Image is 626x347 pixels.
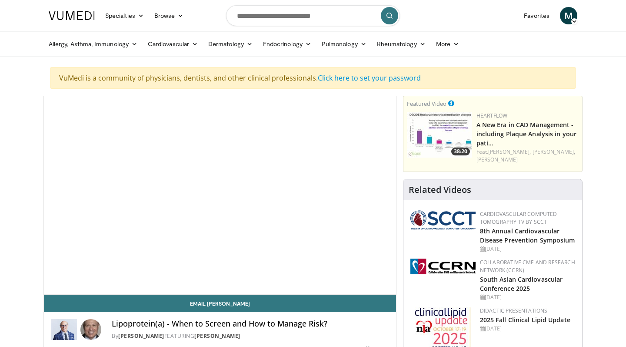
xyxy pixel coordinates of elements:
[480,227,575,244] a: 8th Annual Cardiovascular Disease Prevention Symposium
[203,35,258,53] a: Dermatology
[44,96,396,295] video-js: Video Player
[476,148,579,164] div: Feat.
[480,245,575,253] div: [DATE]
[149,7,189,24] a: Browse
[488,148,531,155] a: [PERSON_NAME],
[410,259,476,274] img: a04ee3ba-8487-4636-b0fb-5e8d268f3737.png.150x105_q85_autocrop_double_scale_upscale_version-0.2.png
[476,156,518,163] a: [PERSON_NAME]
[49,11,95,20] img: VuMedi Logo
[431,35,464,53] a: More
[372,35,431,53] a: Rheumatology
[480,210,557,226] a: Cardiovascular Computed Tomography TV by SCCT
[476,112,508,119] a: Heartflow
[100,7,149,24] a: Specialties
[80,319,101,340] img: Avatar
[143,35,203,53] a: Cardiovascular
[226,5,400,26] input: Search topics, interventions
[51,319,77,340] img: Dr. Robert S. Rosenson
[318,73,421,83] a: Click here to set your password
[480,275,563,293] a: South Asian Cardiovascular Conference 2025
[409,185,471,195] h4: Related Videos
[480,316,570,324] a: 2025 Fall Clinical Lipid Update
[407,112,472,158] a: 38:20
[410,210,476,229] img: 51a70120-4f25-49cc-93a4-67582377e75f.png.150x105_q85_autocrop_double_scale_upscale_version-0.2.png
[316,35,372,53] a: Pulmonology
[43,35,143,53] a: Allergy, Asthma, Immunology
[112,319,389,329] h4: Lipoprotein(a) - When to Screen and How to Manage Risk?
[480,259,575,274] a: Collaborative CME and Research Network (CCRN)
[451,148,470,155] span: 38:20
[407,100,446,108] small: Featured Video
[258,35,316,53] a: Endocrinology
[480,307,575,315] div: Didactic Presentations
[560,7,577,24] a: M
[118,332,164,340] a: [PERSON_NAME]
[407,112,472,158] img: 738d0e2d-290f-4d89-8861-908fb8b721dc.150x105_q85_crop-smart_upscale.jpg
[533,148,575,155] a: [PERSON_NAME],
[480,325,575,333] div: [DATE]
[112,332,389,340] div: By FEATURING
[476,121,576,147] a: A New Era in CAD Management - including Plaque Analysis in your pati…
[194,332,240,340] a: [PERSON_NAME]
[44,295,396,312] a: Email [PERSON_NAME]
[519,7,555,24] a: Favorites
[480,293,575,301] div: [DATE]
[50,67,576,89] div: VuMedi is a community of physicians, dentists, and other clinical professionals.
